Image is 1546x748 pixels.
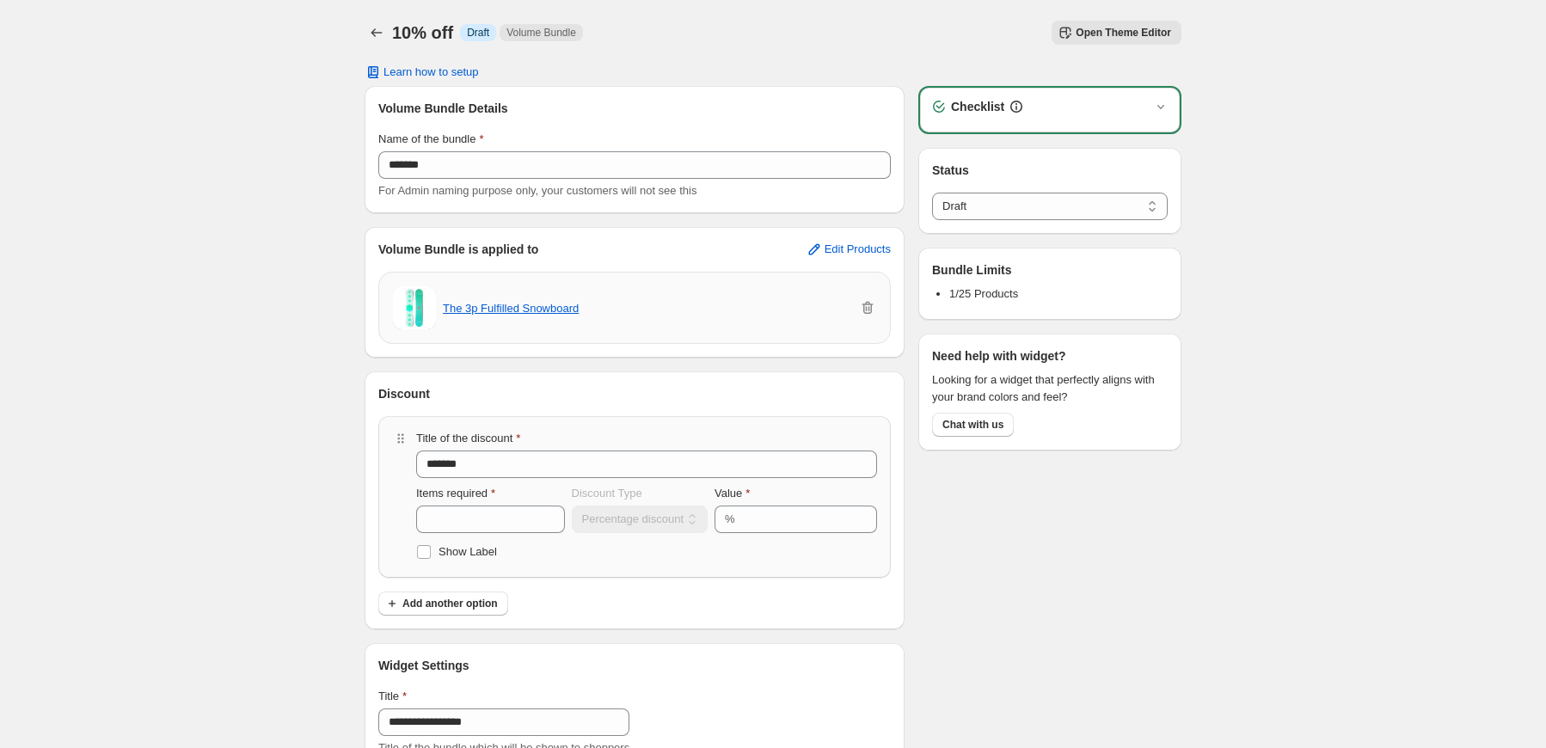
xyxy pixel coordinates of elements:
[378,688,407,705] label: Title
[354,60,489,84] button: Learn how to setup
[378,131,484,148] label: Name of the bundle
[932,162,1168,179] h3: Status
[416,485,495,502] label: Items required
[506,26,576,40] span: Volume Bundle
[951,98,1004,115] h3: Checklist
[467,26,489,40] span: Draft
[1052,21,1181,45] a: Open Theme Editor
[795,236,901,263] button: Edit Products
[393,286,436,329] img: The 3p Fulfilled Snowboard
[378,100,891,117] h3: Volume Bundle Details
[932,347,1066,365] h3: Need help with widget?
[932,371,1168,406] span: Looking for a widget that perfectly aligns with your brand colors and feel?
[392,22,453,43] h1: 10% off
[949,287,1018,300] span: 1/25 Products
[725,511,735,528] div: %
[932,413,1014,437] button: Chat with us
[932,261,1012,279] h3: Bundle Limits
[378,592,508,616] button: Add another option
[402,597,498,610] span: Add another option
[416,430,520,447] label: Title of the discount
[572,485,642,502] label: Discount Type
[942,418,1003,432] span: Chat with us
[378,241,538,258] h3: Volume Bundle is applied to
[378,184,696,197] span: For Admin naming purpose only, your customers will not see this
[715,485,750,502] label: Value
[825,242,891,256] span: Edit Products
[1076,26,1171,40] span: Open Theme Editor
[378,385,430,402] h3: Discount
[365,21,389,45] button: Back
[439,545,497,558] span: Show Label
[383,65,479,79] span: Learn how to setup
[378,657,469,674] h3: Widget Settings
[443,302,579,315] button: The 3p Fulfilled Snowboard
